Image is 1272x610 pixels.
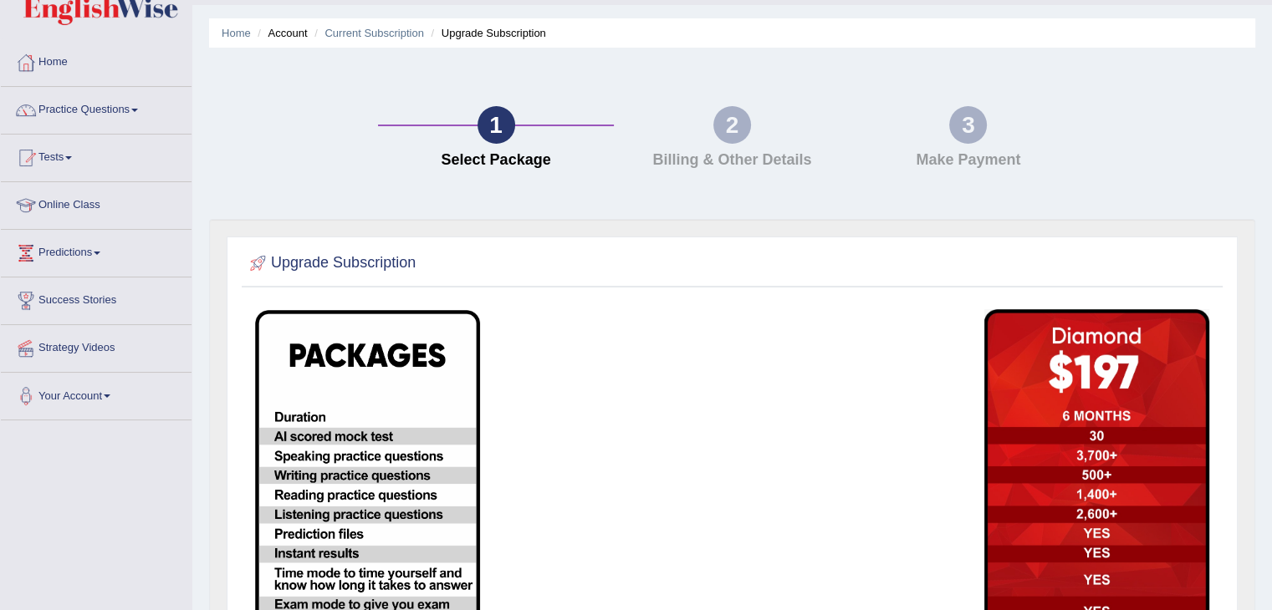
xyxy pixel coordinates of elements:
[1,373,192,414] a: Your Account
[713,106,751,144] div: 2
[427,25,546,41] li: Upgrade Subscription
[1,135,192,176] a: Tests
[324,27,424,39] a: Current Subscription
[386,152,605,169] h4: Select Package
[622,152,841,169] h4: Billing & Other Details
[253,25,307,41] li: Account
[478,106,515,144] div: 1
[1,182,192,224] a: Online Class
[949,106,987,144] div: 3
[1,277,192,319] a: Success Stories
[1,39,192,81] a: Home
[1,230,192,272] a: Predictions
[1,87,192,129] a: Practice Questions
[222,27,251,39] a: Home
[246,251,416,276] h2: Upgrade Subscription
[1,325,192,367] a: Strategy Videos
[859,152,1078,169] h4: Make Payment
